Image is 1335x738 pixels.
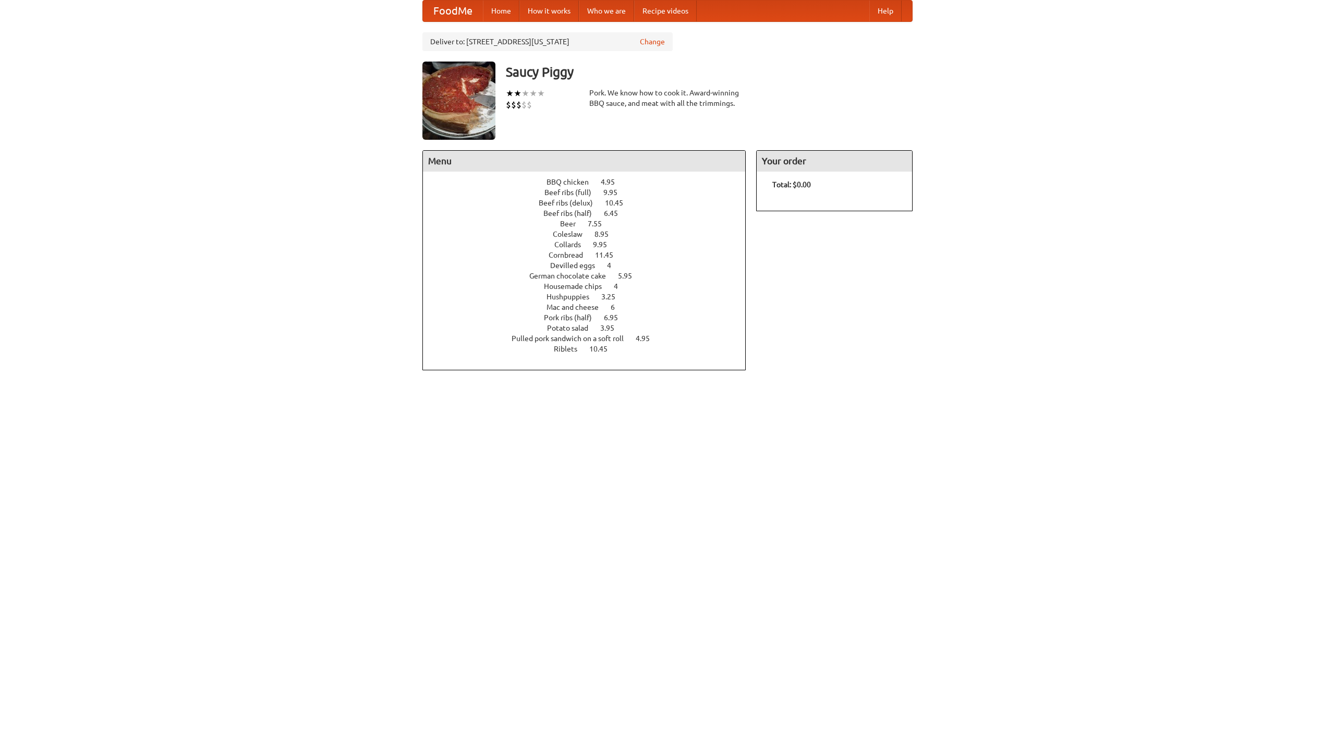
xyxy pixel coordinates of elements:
a: Change [640,37,665,47]
div: Pork. We know how to cook it. Award-winning BBQ sauce, and meat with all the trimmings. [589,88,746,108]
a: FoodMe [423,1,483,21]
span: 6 [611,303,625,311]
a: Pulled pork sandwich on a soft roll 4.95 [512,334,669,343]
span: 3.25 [601,293,626,301]
a: Hushpuppies 3.25 [547,293,635,301]
a: Mac and cheese 6 [547,303,634,311]
a: Help [869,1,902,21]
span: Pulled pork sandwich on a soft roll [512,334,634,343]
span: 4 [614,282,628,291]
span: 6.45 [604,209,628,217]
a: Beef ribs (half) 6.45 [543,209,637,217]
a: Riblets 10.45 [554,345,627,353]
span: Housemade chips [544,282,612,291]
li: $ [511,99,516,111]
li: $ [516,99,521,111]
span: Pork ribs (half) [544,313,602,322]
span: BBQ chicken [547,178,599,186]
span: 6.95 [604,313,628,322]
span: 4.95 [601,178,625,186]
a: Housemade chips 4 [544,282,637,291]
span: Potato salad [547,324,599,332]
span: 9.95 [603,188,628,197]
span: German chocolate cake [529,272,616,280]
span: Cornbread [549,251,593,259]
span: 11.45 [595,251,624,259]
a: Beef ribs (full) 9.95 [544,188,637,197]
span: Mac and cheese [547,303,609,311]
span: 10.45 [605,199,634,207]
img: angular.jpg [422,62,495,140]
a: Beef ribs (delux) 10.45 [539,199,642,207]
span: Coleslaw [553,230,593,238]
a: Beer 7.55 [560,220,621,228]
h3: Saucy Piggy [506,62,913,82]
span: 3.95 [600,324,625,332]
span: 10.45 [589,345,618,353]
li: ★ [514,88,521,99]
a: Cornbread 11.45 [549,251,633,259]
span: 4.95 [636,334,660,343]
span: Beef ribs (delux) [539,199,603,207]
li: ★ [537,88,545,99]
li: ★ [506,88,514,99]
span: Devilled eggs [550,261,605,270]
span: 7.55 [588,220,612,228]
a: German chocolate cake 5.95 [529,272,651,280]
a: BBQ chicken 4.95 [547,178,634,186]
a: Who we are [579,1,634,21]
a: How it works [519,1,579,21]
b: Total: $0.00 [772,180,811,189]
span: 5.95 [618,272,642,280]
li: $ [521,99,527,111]
span: Beer [560,220,586,228]
li: $ [506,99,511,111]
a: Recipe videos [634,1,697,21]
span: Collards [554,240,591,249]
span: 9.95 [593,240,617,249]
a: Coleslaw 8.95 [553,230,628,238]
span: 8.95 [594,230,619,238]
li: ★ [521,88,529,99]
li: $ [527,99,532,111]
a: Pork ribs (half) 6.95 [544,313,637,322]
h4: Menu [423,151,745,172]
a: Devilled eggs 4 [550,261,630,270]
a: Collards 9.95 [554,240,626,249]
li: ★ [529,88,537,99]
span: 4 [607,261,622,270]
a: Home [483,1,519,21]
span: Riblets [554,345,588,353]
span: Beef ribs (full) [544,188,602,197]
div: Deliver to: [STREET_ADDRESS][US_STATE] [422,32,673,51]
span: Beef ribs (half) [543,209,602,217]
h4: Your order [757,151,912,172]
a: Potato salad 3.95 [547,324,634,332]
span: Hushpuppies [547,293,600,301]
